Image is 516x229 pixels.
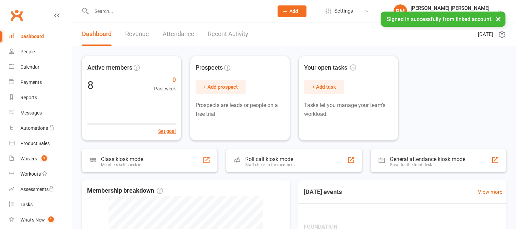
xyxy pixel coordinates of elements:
[387,16,493,22] span: Signed in successfully from linked account.
[245,156,295,162] div: Roll call kiosk mode
[9,136,72,151] a: Product Sales
[20,110,42,116] div: Messages
[298,186,347,198] h3: [DATE] events
[20,187,54,192] div: Assessments
[87,63,132,73] span: Active members
[411,5,497,11] div: [PERSON_NAME] [PERSON_NAME]
[334,3,353,19] span: Settings
[163,22,194,46] a: Attendance
[9,212,72,228] a: What's New1
[101,156,143,162] div: Class kiosk mode
[8,7,25,24] a: Clubworx
[304,101,393,118] p: Tasks let you manage your team's workload.
[48,216,54,222] span: 1
[278,5,306,17] button: Add
[20,217,45,223] div: What's New
[125,22,149,46] a: Revenue
[20,49,35,54] div: People
[20,202,33,207] div: Tasks
[158,127,176,135] button: Set goal
[89,6,269,16] input: Search...
[9,151,72,166] a: Waivers 1
[9,197,72,212] a: Tasks
[20,95,37,100] div: Reports
[20,34,44,39] div: Dashboard
[289,8,298,14] span: Add
[20,141,50,146] div: Product Sales
[154,85,176,92] span: Past week
[87,80,94,91] div: 8
[390,156,465,162] div: General attendance kiosk mode
[20,64,39,70] div: Calendar
[9,90,72,105] a: Reports
[20,125,48,131] div: Automations
[394,4,407,18] div: RM
[492,12,504,26] button: ×
[9,44,72,59] a: People
[20,156,37,161] div: Waivers
[196,80,246,94] button: + Add prospect
[9,59,72,75] a: Calendar
[41,155,47,161] span: 1
[9,166,72,182] a: Workouts
[304,63,356,73] span: Your open tasks
[9,182,72,197] a: Assessments
[245,162,295,167] div: Staff check-in for members
[478,188,502,196] a: View more
[411,11,497,17] div: Kapincho Jiu-Jitsu [GEOGRAPHIC_DATA]
[390,162,465,167] div: Great for the front desk
[478,30,493,38] span: [DATE]
[9,29,72,44] a: Dashboard
[82,22,112,46] a: Dashboard
[196,63,223,73] span: Prospects
[87,186,163,196] span: Membership breakdown
[9,105,72,121] a: Messages
[9,75,72,90] a: Payments
[154,75,176,85] span: 0
[9,121,72,136] a: Automations
[20,171,41,177] div: Workouts
[304,80,344,94] button: + Add task
[20,80,42,85] div: Payments
[208,22,248,46] a: Recent Activity
[196,101,284,118] p: Prospects are leads or people on a free trial.
[101,162,143,167] div: Members self check-in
